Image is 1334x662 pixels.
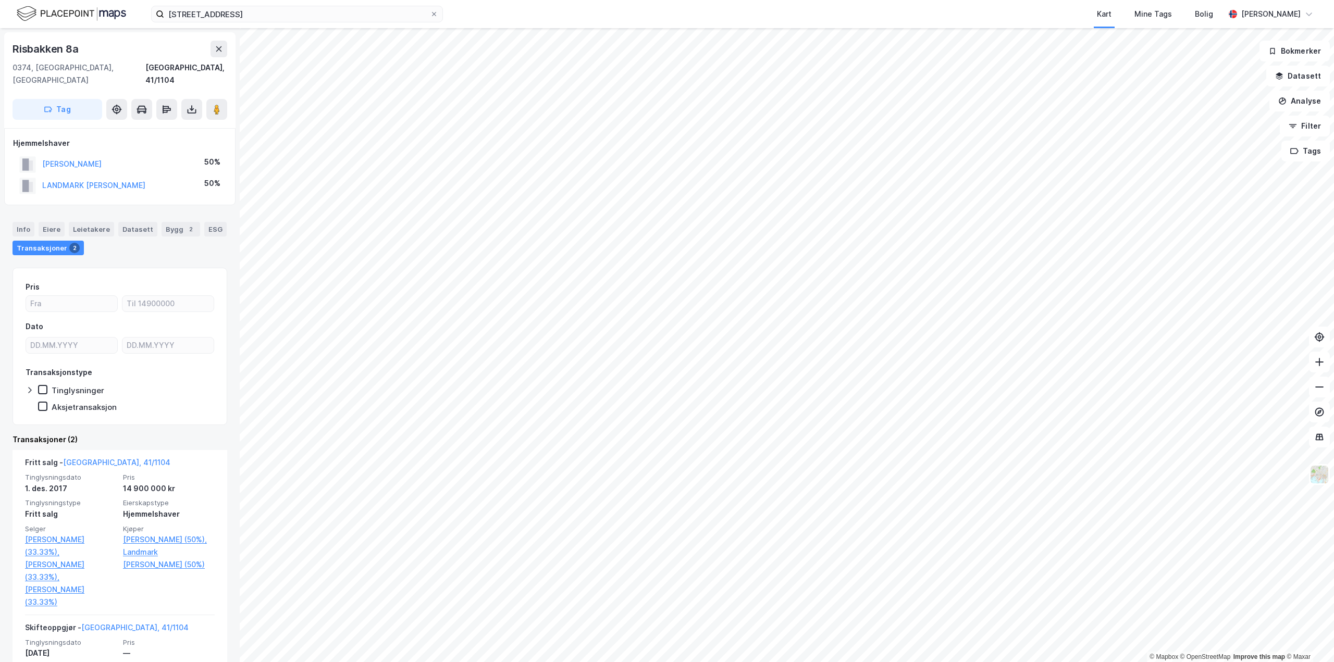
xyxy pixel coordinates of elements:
div: Leietakere [69,222,114,236]
div: Aksjetransaksjon [52,402,117,412]
div: Dato [26,320,43,333]
div: Hjemmelshaver [13,137,227,149]
a: [PERSON_NAME] (33.33%), [25,533,117,558]
button: Filter [1280,116,1330,136]
button: Tags [1281,141,1330,161]
button: Datasett [1266,66,1330,86]
span: Kjøper [123,524,215,533]
div: 2 [69,243,80,253]
div: 1. des. 2017 [25,482,117,495]
div: Fritt salg - [25,456,170,473]
div: [DATE] [25,647,117,659]
button: Tag [13,99,102,120]
div: Eiere [39,222,65,236]
input: DD.MM.YYYY [122,338,214,353]
input: Fra [26,296,117,311]
a: [PERSON_NAME] (33.33%), [25,558,117,583]
span: Tinglysningsdato [25,638,117,647]
div: Transaksjoner (2) [13,433,227,446]
div: [GEOGRAPHIC_DATA], 41/1104 [145,61,227,86]
div: Bygg [162,222,200,236]
img: logo.f888ab2527a4732fd821a326f86c7f29.svg [17,5,126,23]
a: Landmark [PERSON_NAME] (50%) [123,546,215,571]
div: Tinglysninger [52,385,104,395]
div: Kart [1097,8,1111,20]
div: Info [13,222,34,236]
div: Bolig [1195,8,1213,20]
div: 50% [204,156,220,168]
input: Søk på adresse, matrikkel, gårdeiere, leietakere eller personer [164,6,430,22]
a: [GEOGRAPHIC_DATA], 41/1104 [63,458,170,467]
div: 50% [204,177,220,190]
div: Pris [26,281,40,293]
img: Z [1310,465,1329,484]
div: Hjemmelshaver [123,508,215,520]
button: Analyse [1269,91,1330,111]
div: Fritt salg [25,508,117,520]
div: ESG [204,222,227,236]
span: Selger [25,524,117,533]
span: Eierskapstype [123,498,215,507]
span: Tinglysningsdato [25,473,117,482]
input: DD.MM.YYYY [26,338,117,353]
a: [PERSON_NAME] (50%), [123,533,215,546]
div: 14 900 000 kr [123,482,215,495]
a: Mapbox [1150,653,1178,660]
span: Pris [123,473,215,482]
div: Datasett [118,222,157,236]
a: [GEOGRAPHIC_DATA], 41/1104 [81,623,189,632]
div: [PERSON_NAME] [1241,8,1301,20]
div: Transaksjoner [13,241,84,255]
a: OpenStreetMap [1180,653,1231,660]
iframe: Chat Widget [1282,612,1334,662]
div: 0374, [GEOGRAPHIC_DATA], [GEOGRAPHIC_DATA] [13,61,145,86]
div: — [123,647,215,659]
div: 2 [186,224,196,234]
div: Skifteoppgjør - [25,621,189,638]
button: Bokmerker [1259,41,1330,61]
div: Transaksjonstype [26,366,92,379]
div: Mine Tags [1134,8,1172,20]
input: Til 14900000 [122,296,214,311]
a: Improve this map [1233,653,1285,660]
a: [PERSON_NAME] (33.33%) [25,583,117,608]
span: Pris [123,638,215,647]
div: Risbakken 8a [13,41,81,57]
span: Tinglysningstype [25,498,117,507]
